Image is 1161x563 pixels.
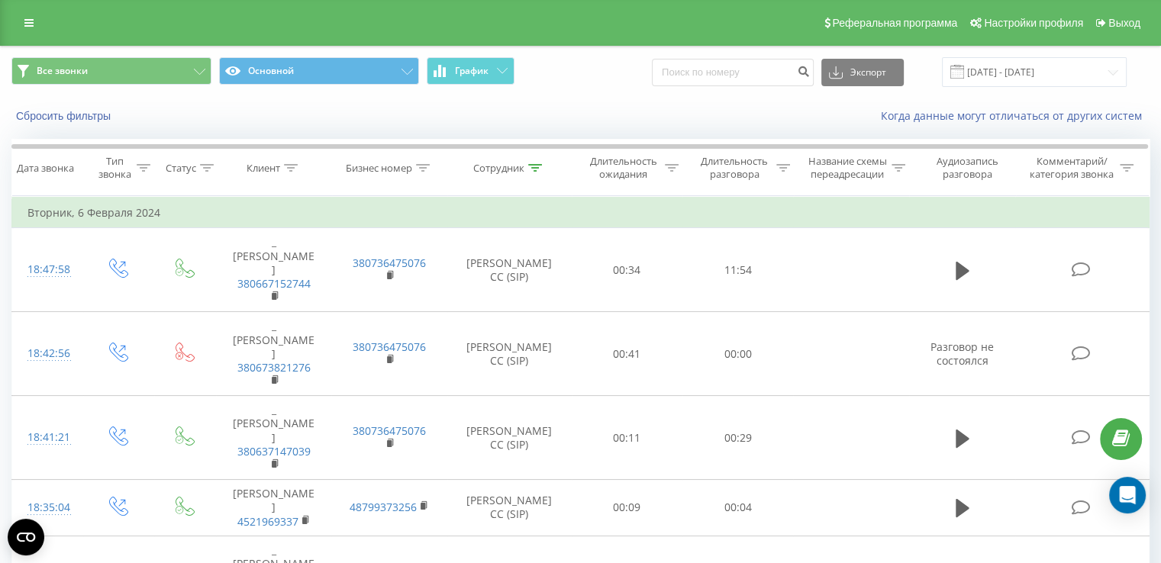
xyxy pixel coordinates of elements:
div: Тип звонка [96,155,132,181]
td: 00:29 [682,396,793,480]
div: Комментарий/категория звонка [1027,155,1116,181]
div: Бизнес номер [346,162,412,175]
td: _ [PERSON_NAME] [216,228,331,312]
a: 380736475076 [353,256,426,270]
a: 380667152744 [237,276,311,291]
a: 48799373256 [350,500,417,514]
div: Open Intercom Messenger [1109,477,1146,513]
td: _ [PERSON_NAME] [216,396,331,480]
span: График [455,66,489,76]
div: Статус [166,162,196,175]
a: 380736475076 [353,339,426,354]
div: Дата звонка [17,162,74,175]
span: Разговор не состоялся [930,339,994,368]
button: Все звонки [11,57,211,85]
div: Сотрудник [473,162,524,175]
td: 00:04 [682,480,793,536]
span: Настройки профиля [984,17,1083,29]
td: [PERSON_NAME] CC (SIP) [447,312,572,396]
td: 00:00 [682,312,793,396]
a: 4521969337 [237,514,298,529]
td: [PERSON_NAME] CC (SIP) [447,396,572,480]
input: Поиск по номеру [652,59,814,86]
td: _ [PERSON_NAME] [216,312,331,396]
div: Название схемы переадресации [808,155,888,181]
td: 00:34 [572,228,682,312]
td: [PERSON_NAME] CC (SIP) [447,228,572,312]
div: Длительность разговора [696,155,772,181]
td: 00:09 [572,480,682,536]
span: Реферальная программа [832,17,957,29]
button: Основной [219,57,419,85]
td: [PERSON_NAME] [216,480,331,536]
span: Выход [1108,17,1140,29]
a: 380637147039 [237,444,311,458]
td: [PERSON_NAME] CC (SIP) [447,480,572,536]
div: 18:41:21 [27,423,68,452]
div: Аудиозапись разговора [923,155,1012,181]
div: 18:47:58 [27,255,68,285]
td: Вторник, 6 Февраля 2024 [12,198,1150,228]
td: 00:11 [572,396,682,480]
button: Open CMP widget [8,519,44,555]
button: Сбросить фильтры [11,109,118,123]
button: График [427,57,514,85]
div: Длительность ожидания [585,155,662,181]
a: 380736475076 [353,423,426,438]
a: 380673821276 [237,360,311,375]
button: Экспорт [821,59,904,86]
div: Клиент [247,162,280,175]
div: 18:35:04 [27,493,68,523]
td: 11:54 [682,228,793,312]
td: 00:41 [572,312,682,396]
div: 18:42:56 [27,339,68,368]
span: Все звонки [37,65,88,77]
a: Когда данные могут отличаться от других систем [881,108,1150,123]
